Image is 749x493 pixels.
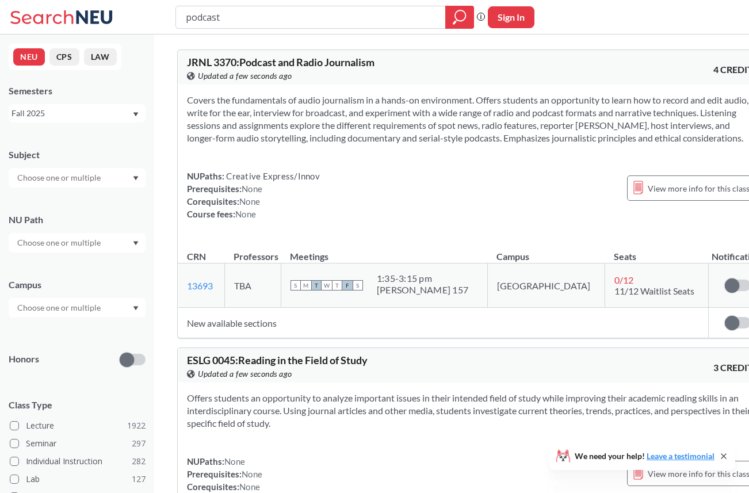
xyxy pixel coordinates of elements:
div: CRN [187,250,206,263]
span: T [311,280,322,291]
th: Campus [487,239,605,263]
span: 1922 [127,419,146,432]
div: Dropdown arrow [9,233,146,253]
div: NU Path [9,213,146,226]
div: Fall 2025Dropdown arrow [9,104,146,123]
span: None [239,481,260,492]
span: None [239,196,260,207]
button: CPS [49,48,79,66]
span: Updated a few seconds ago [198,70,292,82]
input: Choose one or multiple [12,236,108,250]
span: 297 [132,437,146,450]
span: None [224,456,245,467]
div: [PERSON_NAME] 157 [377,284,468,296]
span: M [301,280,311,291]
span: 282 [132,455,146,468]
div: Subject [9,148,146,161]
label: Individual Instruction [10,454,146,469]
td: TBA [224,263,281,308]
span: None [235,209,256,219]
button: Sign In [488,6,534,28]
svg: Dropdown arrow [133,306,139,311]
input: Choose one or multiple [12,171,108,185]
p: Honors [9,353,39,366]
label: Lab [10,472,146,487]
th: Seats [605,239,708,263]
span: S [291,280,301,291]
th: Meetings [281,239,487,263]
svg: Dropdown arrow [133,176,139,181]
span: 11/12 Waitlist Seats [614,285,694,296]
div: Semesters [9,85,146,97]
td: New available sections [178,308,708,338]
span: We need your help! [575,452,714,460]
span: None [242,469,262,479]
svg: magnifying glass [453,9,467,25]
span: Creative Express/Innov [224,171,320,181]
input: Choose one or multiple [12,301,108,315]
span: T [332,280,342,291]
label: Lecture [10,418,146,433]
td: [GEOGRAPHIC_DATA] [487,263,605,308]
button: NEU [13,48,45,66]
svg: Dropdown arrow [133,241,139,246]
div: magnifying glass [445,6,474,29]
div: Dropdown arrow [9,168,146,188]
th: Professors [224,239,281,263]
a: 13693 [187,280,213,291]
label: Seminar [10,436,146,451]
span: W [322,280,332,291]
span: S [353,280,363,291]
span: Updated a few seconds ago [198,368,292,380]
span: 127 [132,473,146,486]
span: ESLG 0045 : Reading in the Field of Study [187,354,368,366]
div: NUPaths: Prerequisites: Corequisites: Course fees: [187,170,320,220]
div: 1:35 - 3:15 pm [377,273,468,284]
div: Dropdown arrow [9,298,146,318]
span: None [242,184,262,194]
svg: Dropdown arrow [133,112,139,117]
span: 0 / 12 [614,274,633,285]
a: Leave a testimonial [647,451,714,461]
span: JRNL 3370 : Podcast and Radio Journalism [187,56,375,68]
div: Fall 2025 [12,107,132,120]
button: LAW [84,48,117,66]
div: Campus [9,278,146,291]
span: F [342,280,353,291]
span: Class Type [9,399,146,411]
input: Class, professor, course number, "phrase" [185,7,437,27]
